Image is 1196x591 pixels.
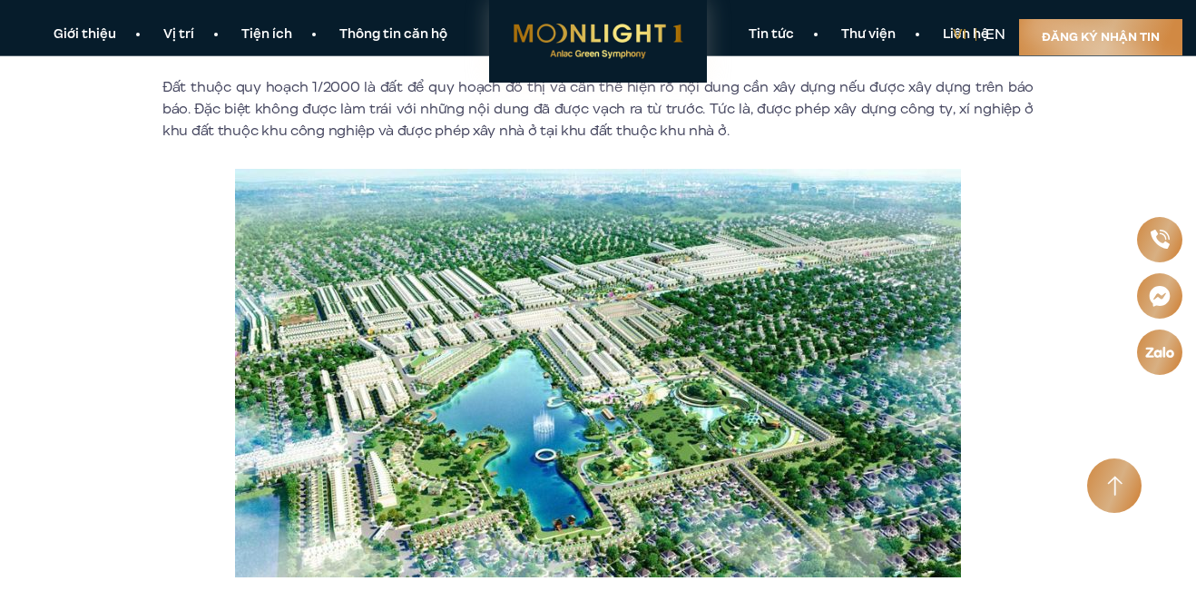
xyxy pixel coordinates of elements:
p: Đất thuộc quy hoạch 1/2000 là đất để quy hoạch đô thị và cần thể hiện rõ nội dung cần xây dựng nế... [162,76,1034,142]
a: Tiện ích [218,25,316,44]
a: Vị trí [140,25,218,44]
img: Đất thuộc quy hoạch 1/2000 là đất để quy hoạch đô thị [235,169,961,577]
a: Thông tin căn hộ [316,25,471,44]
a: Thư viện [818,25,919,44]
img: Phone icon [1149,229,1171,251]
img: Arrow icon [1107,476,1122,497]
a: en [985,25,1005,44]
img: Messenger icon [1147,283,1171,308]
a: Giới thiệu [30,25,140,44]
a: Liên hệ [919,25,1013,44]
a: Tin tức [725,25,818,44]
a: Đăng ký nhận tin [1019,19,1182,55]
a: vi [953,25,966,44]
img: Zalo icon [1144,344,1175,359]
